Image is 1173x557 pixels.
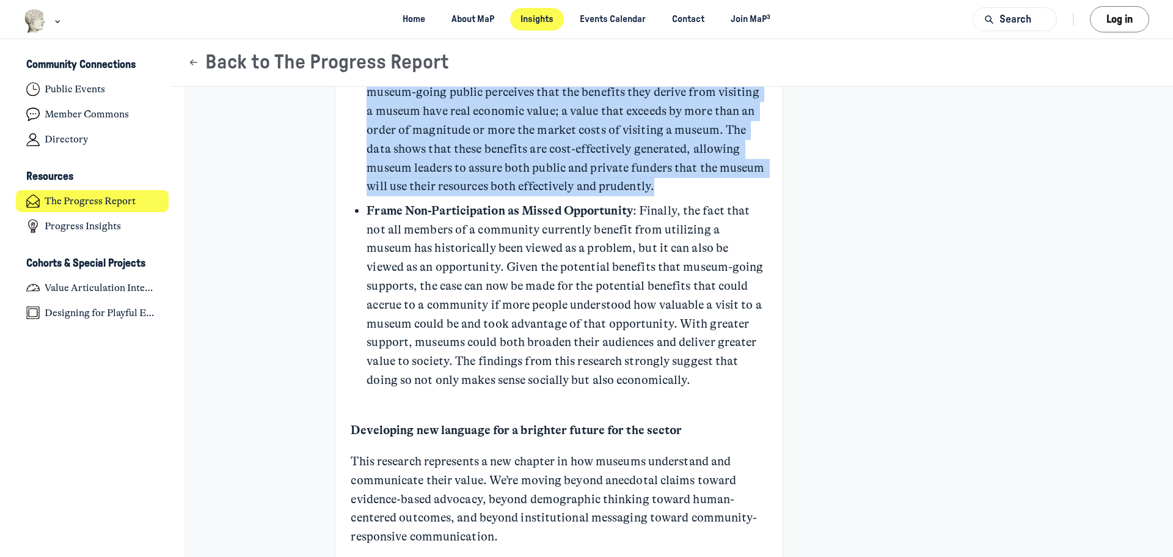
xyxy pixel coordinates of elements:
h4: Progress Insights [45,220,121,232]
a: Contact [662,8,715,31]
button: Museums as Progress logo [24,8,64,34]
p: : Consistent with the above argument is the financial case made by this research. Findings demons... [367,46,767,196]
a: Public Events [16,78,169,101]
p: This research represents a new chapter in how museums understand and communicate their value. We’... [351,452,767,547]
a: Directory [16,128,169,151]
a: Home [392,8,436,31]
img: Museums as Progress logo [24,9,46,33]
a: Insights [510,8,565,31]
a: Progress Insights [16,215,169,238]
a: Join MaP³ [720,8,781,31]
button: ResourcesCollapse space [16,167,169,188]
a: Events Calendar [569,8,657,31]
h4: The Progress Report [45,195,136,207]
h3: Resources [26,171,73,183]
h4: Value Articulation Intensive (Cultural Leadership Lab) [45,282,158,294]
a: Designing for Playful Engagement [16,301,169,324]
a: Member Commons [16,103,169,126]
h4: Directory [45,133,88,146]
button: Community ConnectionsCollapse space [16,55,169,76]
h4: Public Events [45,83,105,95]
button: Back to The Progress Report [188,51,449,75]
h4: Designing for Playful Engagement [45,307,158,319]
h3: Cohorts & Special Projects [26,257,145,270]
strong: Frame Non-Participation as Missed Opportunity [367,204,633,218]
a: About MaP [441,8,505,31]
strong: Developing new language for a brighter future for the sector [351,423,682,437]
h4: Member Commons [45,108,129,120]
button: Cohorts & Special ProjectsCollapse space [16,253,169,274]
a: The Progress Report [16,190,169,213]
a: Value Articulation Intensive (Cultural Leadership Lab) [16,276,169,299]
button: Search [973,7,1057,31]
button: Log in [1090,6,1149,32]
header: Page Header [172,39,1173,87]
h3: Community Connections [26,59,136,72]
p: : Finally, the fact that not all members of a community currently benefit from utilizing a museum... [367,202,767,390]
